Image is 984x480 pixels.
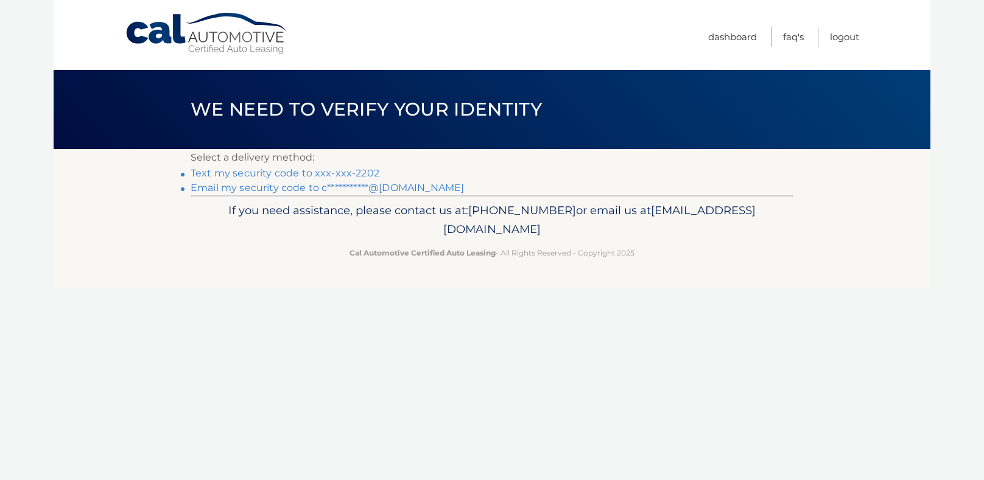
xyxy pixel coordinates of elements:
[830,27,859,47] a: Logout
[191,167,379,179] a: Text my security code to xxx-xxx-2202
[350,248,496,257] strong: Cal Automotive Certified Auto Leasing
[783,27,804,47] a: FAQ's
[468,203,576,217] span: [PHONE_NUMBER]
[708,27,757,47] a: Dashboard
[199,246,785,259] p: - All Rights Reserved - Copyright 2025
[191,98,542,120] span: We need to verify your identity
[199,201,785,240] p: If you need assistance, please contact us at: or email us at
[191,149,793,166] p: Select a delivery method:
[125,12,289,55] a: Cal Automotive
